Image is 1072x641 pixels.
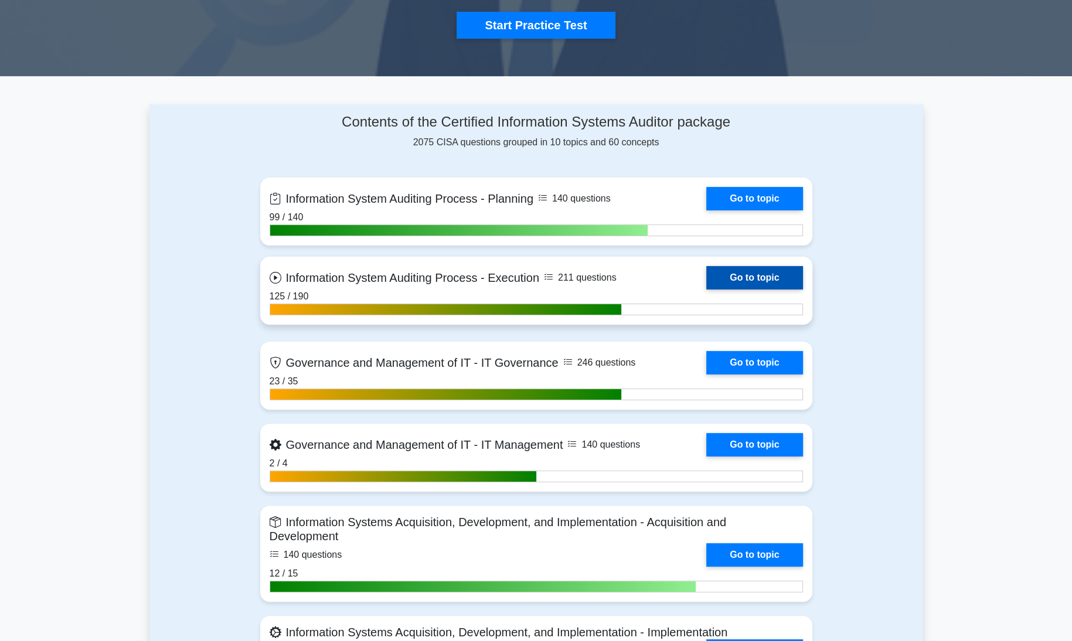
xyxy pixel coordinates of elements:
[706,266,802,289] a: Go to topic
[706,187,802,210] a: Go to topic
[706,351,802,374] a: Go to topic
[457,12,615,39] button: Start Practice Test
[260,114,812,131] h4: Contents of the Certified Information Systems Auditor package
[706,433,802,456] a: Go to topic
[260,114,812,149] div: 2075 CISA questions grouped in 10 topics and 60 concepts
[706,543,802,567] a: Go to topic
